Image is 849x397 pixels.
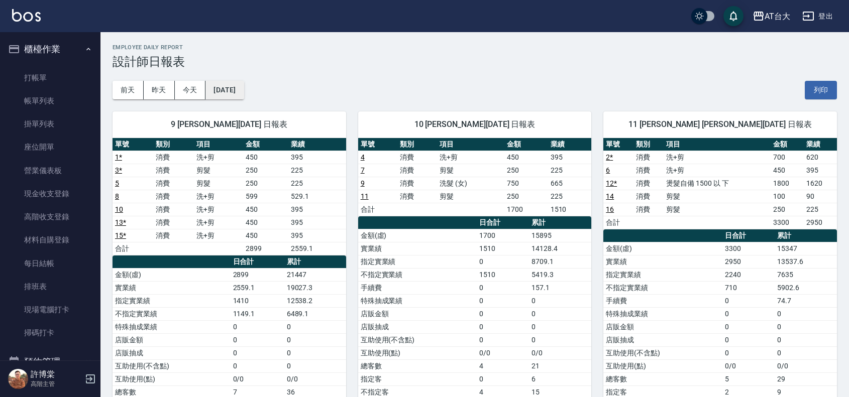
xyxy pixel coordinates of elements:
[437,138,504,151] th: 項目
[664,151,770,164] td: 洗+剪
[603,346,722,359] td: 互助使用(不含點)
[115,179,119,187] a: 5
[153,190,194,203] td: 消費
[477,372,529,385] td: 0
[771,177,804,190] td: 1800
[288,151,346,164] td: 395
[243,151,288,164] td: 450
[113,294,231,307] td: 指定實業績
[603,242,722,255] td: 金額(虛)
[284,359,346,372] td: 0
[358,255,477,268] td: 指定實業績
[4,228,96,251] a: 材料自購登錄
[529,281,591,294] td: 157.1
[243,229,288,242] td: 450
[664,203,770,216] td: 剪髮
[361,153,365,161] a: 4
[477,294,529,307] td: 0
[397,151,437,164] td: 消費
[113,81,144,99] button: 前天
[194,151,243,164] td: 洗+剪
[633,164,664,177] td: 消費
[437,190,504,203] td: 剪髮
[775,307,837,320] td: 0
[722,242,775,255] td: 3300
[284,294,346,307] td: 12538.2
[231,307,284,320] td: 1149.1
[775,333,837,346] td: 0
[397,138,437,151] th: 類別
[4,66,96,89] a: 打帳單
[31,379,82,388] p: 高階主管
[603,307,722,320] td: 特殊抽成業績
[113,333,231,346] td: 店販金額
[284,281,346,294] td: 19027.3
[231,320,284,333] td: 0
[633,138,664,151] th: 類別
[194,138,243,151] th: 項目
[194,229,243,242] td: 洗+剪
[606,192,614,200] a: 14
[504,151,548,164] td: 450
[804,216,837,229] td: 2950
[4,298,96,321] a: 現場電腦打卡
[194,177,243,190] td: 剪髮
[113,268,231,281] td: 金額(虛)
[805,81,837,99] button: 列印
[231,359,284,372] td: 0
[633,203,664,216] td: 消費
[358,359,477,372] td: 總客數
[504,190,548,203] td: 250
[775,268,837,281] td: 7635
[153,164,194,177] td: 消費
[529,216,591,229] th: 累計
[765,10,790,23] div: AT台大
[397,190,437,203] td: 消費
[205,81,244,99] button: [DATE]
[231,346,284,359] td: 0
[231,294,284,307] td: 1410
[31,369,82,379] h5: 許博棠
[358,346,477,359] td: 互助使用(點)
[288,216,346,229] td: 395
[288,138,346,151] th: 業績
[548,151,592,164] td: 395
[529,307,591,320] td: 0
[243,177,288,190] td: 250
[722,281,775,294] td: 710
[603,255,722,268] td: 實業績
[358,333,477,346] td: 互助使用(不含點)
[4,275,96,298] a: 排班表
[288,190,346,203] td: 529.1
[504,164,548,177] td: 250
[437,151,504,164] td: 洗+剪
[477,320,529,333] td: 0
[603,320,722,333] td: 店販金額
[529,242,591,255] td: 14128.4
[397,177,437,190] td: 消費
[4,252,96,275] a: 每日結帳
[548,164,592,177] td: 225
[8,369,28,389] img: Person
[775,294,837,307] td: 74.7
[153,216,194,229] td: 消費
[231,281,284,294] td: 2559.1
[397,164,437,177] td: 消費
[288,229,346,242] td: 395
[125,119,334,129] span: 9 [PERSON_NAME][DATE] 日報表
[477,307,529,320] td: 0
[504,177,548,190] td: 750
[4,321,96,344] a: 掃碼打卡
[477,255,529,268] td: 0
[664,190,770,203] td: 剪髮
[477,359,529,372] td: 4
[477,229,529,242] td: 1700
[358,138,398,151] th: 單號
[603,333,722,346] td: 店販抽成
[153,138,194,151] th: 類別
[115,192,119,200] a: 8
[113,307,231,320] td: 不指定實業績
[771,216,804,229] td: 3300
[633,151,664,164] td: 消費
[113,359,231,372] td: 互助使用(不含點)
